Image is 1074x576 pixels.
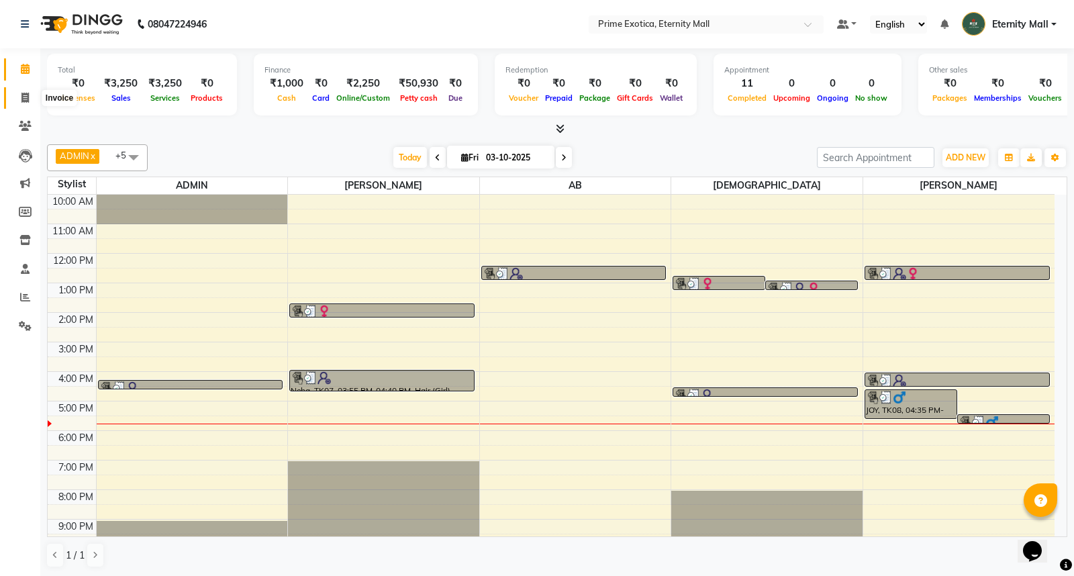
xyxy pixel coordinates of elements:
div: Appointment [724,64,891,76]
div: Redemption [505,64,686,76]
span: [PERSON_NAME] [288,177,479,194]
span: Sales [108,93,134,103]
span: AB [480,177,671,194]
span: Cash [274,93,299,103]
span: ADMIN [60,150,89,161]
div: ₹2,250 [333,76,393,91]
span: ADMIN [97,177,288,194]
div: Finance [264,64,467,76]
div: 11 [724,76,770,91]
div: ₹0 [187,76,226,91]
span: Voucher [505,93,542,103]
span: [PERSON_NAME] [863,177,1055,194]
div: 6:00 PM [56,431,96,445]
div: 3:00 PM [56,342,96,356]
div: ₹0 [1025,76,1065,91]
div: 7:00 PM [56,461,96,475]
div: ₹0 [656,76,686,91]
span: Packages [929,93,971,103]
span: Upcoming [770,93,814,103]
div: Malti, TK05, 04:00 PM-04:30 PM, Hair (Girl) - Haircut [865,373,1049,386]
span: Memberships [971,93,1025,103]
span: Due [445,93,466,103]
span: Completed [724,93,770,103]
div: Seema, TK03, 12:45 PM-01:15 PM, Hair (Girl) - Haircut [673,277,765,289]
span: Products [187,93,226,103]
span: Petty cash [397,93,441,103]
div: Malti, TK05, 04:30 PM-04:45 PM, Eyebrow [673,388,857,396]
img: Eternity Mall [962,12,985,36]
div: 5:00 PM [56,401,96,416]
div: Invoice [42,90,77,106]
div: ₹50,930 [393,76,444,91]
div: ₹0 [444,76,467,91]
div: ₹3,250 [99,76,143,91]
div: 11:00 AM [50,224,96,238]
div: [PERSON_NAME], TK01, 12:25 PM-12:55 PM, Hair (Girl) - Wash & styling [482,267,665,279]
div: 8:00 PM [56,490,96,504]
span: Prepaid [542,93,576,103]
span: Wallet [656,93,686,103]
div: JOY, TK08, 04:35 PM-05:35 PM, Hair (Boy) - Hair Cut + Wash + Style,Hair (Boy) - [PERSON_NAME] & S... [865,390,957,418]
input: 2025-10-03 [482,148,549,168]
div: 4:00 PM [56,372,96,386]
div: 12:00 PM [50,254,96,268]
div: ₹1,000 [264,76,309,91]
span: Gift Cards [614,93,656,103]
div: ₹0 [614,76,656,91]
span: Services [147,93,183,103]
div: [PERSON_NAME], TK02, 12:55 PM-01:10 PM, Eyebrow [766,281,857,289]
div: Stylist [48,177,96,191]
div: 0 [770,76,814,91]
span: Eternity Mall [992,17,1048,32]
div: 10:00 AM [50,195,96,209]
div: 0 [852,76,891,91]
div: Neha, TK07, 03:55 PM-04:40 PM, Hair (Girl) - Haircut + Styling,Eyebrow [290,371,473,391]
input: Search Appointment [817,147,934,168]
div: 0 [814,76,852,91]
span: Today [393,147,427,168]
span: Ongoing [814,93,852,103]
span: Vouchers [1025,93,1065,103]
div: ₹0 [542,76,576,91]
div: ₹0 [576,76,614,91]
span: Fri [458,152,482,162]
iframe: chat widget [1018,522,1061,563]
div: Total [58,64,226,76]
div: ₹3,250 [143,76,187,91]
div: 9:00 PM [56,520,96,534]
div: ₹0 [971,76,1025,91]
span: Package [576,93,614,103]
button: ADD NEW [942,148,989,167]
div: ₹0 [58,76,99,91]
a: x [89,150,95,161]
div: JOY, TK09, 05:25 PM-05:35 PM, Hair Wash [958,415,1049,423]
b: 08047224946 [148,5,207,43]
span: Card [309,93,333,103]
span: Online/Custom [333,93,393,103]
div: ₹0 [309,76,333,91]
span: [DEMOGRAPHIC_DATA] [671,177,863,194]
span: ADD NEW [946,152,985,162]
div: jaya ., TK04, 01:40 PM-02:10 PM, Hair (Girl) - Haircut [290,304,473,317]
div: ₹0 [505,76,542,91]
div: [PERSON_NAME], TK02, 12:25 PM-12:55 PM, Hair (Girl) - Hair Cut + Wash + Style [865,267,1049,279]
div: [PERSON_NAME], TK06, 04:15 PM-04:30 PM, Eyebrow [99,381,282,389]
div: 1:00 PM [56,283,96,297]
div: ₹0 [929,76,971,91]
span: No show [852,93,891,103]
div: 2:00 PM [56,313,96,327]
img: logo [34,5,126,43]
span: +5 [115,150,136,160]
span: 1 / 1 [66,548,85,563]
